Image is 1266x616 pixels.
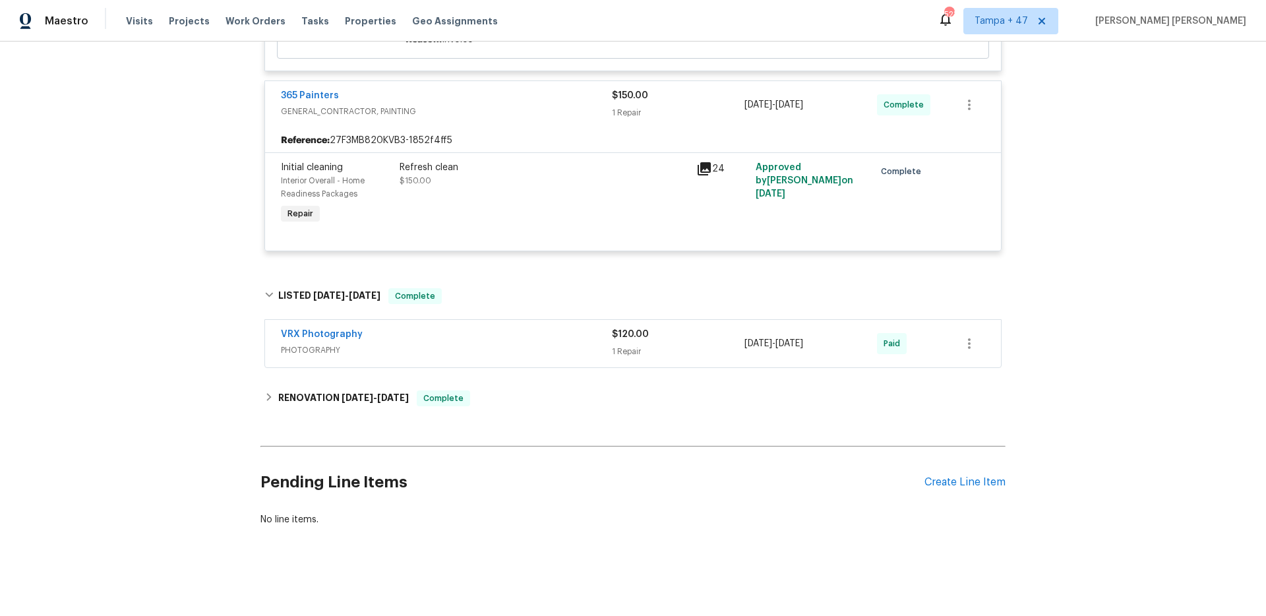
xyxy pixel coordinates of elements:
span: Complete [884,98,929,111]
span: [DATE] [775,339,803,348]
span: Visits [126,15,153,28]
span: $150.00 [612,91,648,100]
span: Complete [881,165,926,178]
b: Reference: [281,134,330,147]
span: Complete [390,290,440,303]
div: Refresh clean [400,161,688,174]
h6: RENOVATION [278,390,409,406]
span: Tampa + 47 [975,15,1028,28]
span: - [744,98,803,111]
span: Projects [169,15,210,28]
div: 523 [944,8,953,21]
span: GENERAL_CONTRACTOR, PAINTING [281,105,612,118]
h6: LISTED [278,288,380,304]
div: No line items. [260,513,1006,526]
span: [DATE] [744,339,772,348]
div: LISTED [DATE]-[DATE]Complete [260,275,1006,317]
div: 27F3MB820KVB3-1852f4ff5 [265,129,1001,152]
div: Create Line Item [924,476,1006,489]
span: Paid [884,337,905,350]
span: [DATE] [744,100,772,109]
span: Maestro [45,15,88,28]
span: $120.00 [612,330,649,339]
span: - [313,291,380,300]
span: $150.00 [400,177,431,185]
span: Interior Overall - Home Readiness Packages [281,177,365,198]
a: 365 Painters [281,91,339,100]
span: Geo Assignments [412,15,498,28]
span: PHOTOGRAPHY [281,344,612,357]
div: 24 [696,161,748,177]
span: Complete [418,392,469,405]
span: [DATE] [377,393,409,402]
span: Work Orders [226,15,286,28]
span: [DATE] [313,291,345,300]
span: [DATE] [349,291,380,300]
span: Initial cleaning [281,163,343,172]
span: - [744,337,803,350]
span: Properties [345,15,396,28]
h2: Pending Line Items [260,452,924,513]
a: VRX Photography [281,330,363,339]
span: [PERSON_NAME] [PERSON_NAME] [1090,15,1246,28]
div: 1 Repair [612,106,744,119]
span: Approved by [PERSON_NAME] on [756,163,853,199]
div: RENOVATION [DATE]-[DATE]Complete [260,383,1006,414]
span: [DATE] [775,100,803,109]
span: - [342,393,409,402]
div: 1 Repair [612,345,744,358]
span: [DATE] [756,189,785,199]
span: [DATE] [342,393,373,402]
span: Repair [282,207,318,220]
span: Tasks [301,16,329,26]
